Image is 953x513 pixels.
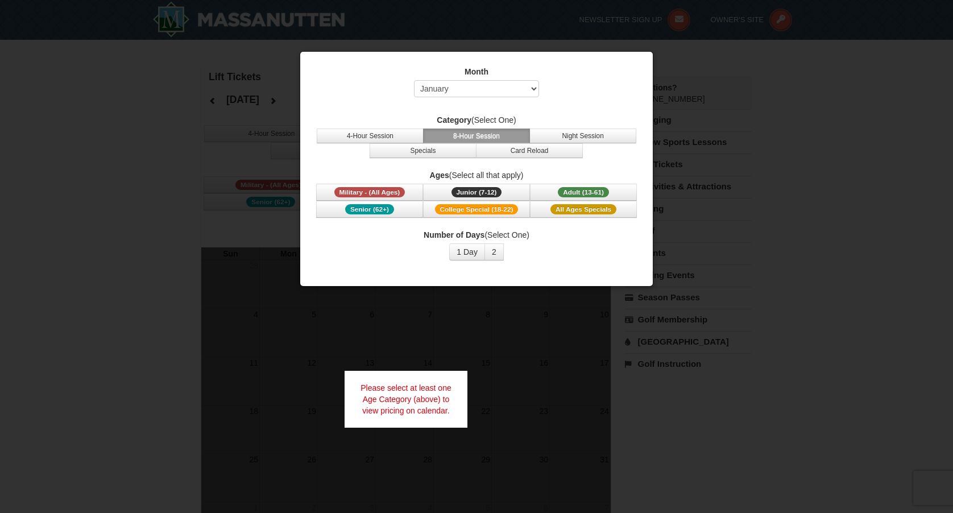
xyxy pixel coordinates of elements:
label: (Select all that apply) [314,169,639,181]
button: 8-Hour Session [423,129,530,143]
strong: Category [437,115,471,125]
button: 2 [484,243,504,260]
strong: Ages [430,171,449,180]
strong: Month [465,67,488,76]
button: College Special (18-22) [423,201,530,218]
button: Card Reload [476,143,583,158]
button: Senior (62+) [316,201,423,218]
span: All Ages Specials [550,204,616,214]
span: Adult (13-61) [558,187,609,197]
button: Military - (All Ages) [316,184,423,201]
button: Specials [370,143,476,158]
span: Junior (7-12) [451,187,502,197]
button: 1 Day [449,243,485,260]
label: (Select One) [314,114,639,126]
span: College Special (18-22) [435,204,519,214]
button: Adult (13-61) [530,184,637,201]
strong: Number of Days [424,230,484,239]
span: Senior (62+) [345,204,394,214]
div: Please select at least one Age Category (above) to view pricing on calendar. [345,371,467,428]
button: All Ages Specials [530,201,637,218]
span: Military - (All Ages) [334,187,405,197]
button: 4-Hour Session [317,129,424,143]
label: (Select One) [314,229,639,241]
button: Junior (7-12) [423,184,530,201]
button: Night Session [529,129,636,143]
